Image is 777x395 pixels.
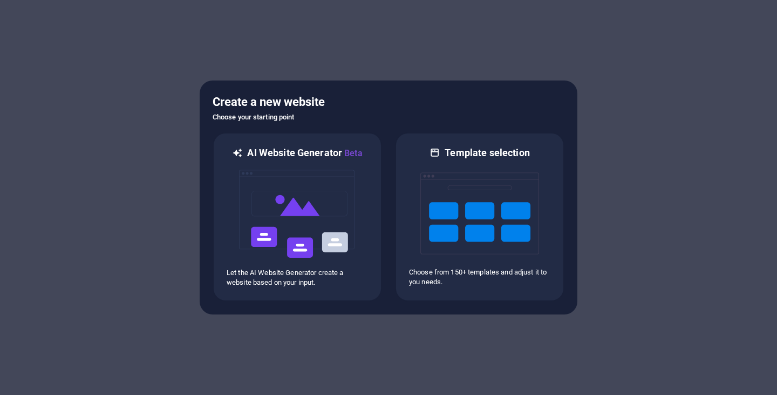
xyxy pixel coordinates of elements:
p: Choose from 150+ templates and adjust it to you needs. [409,267,550,287]
h6: Choose your starting point [213,111,564,124]
img: ai [238,160,357,268]
p: Let the AI Website Generator create a website based on your input. [227,268,368,287]
h6: AI Website Generator [247,146,362,160]
h6: Template selection [445,146,529,159]
div: Template selectionChoose from 150+ templates and adjust it to you needs. [395,132,564,302]
h5: Create a new website [213,93,564,111]
span: Beta [342,148,363,158]
div: AI Website GeneratorBetaaiLet the AI Website Generator create a website based on your input. [213,132,382,302]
